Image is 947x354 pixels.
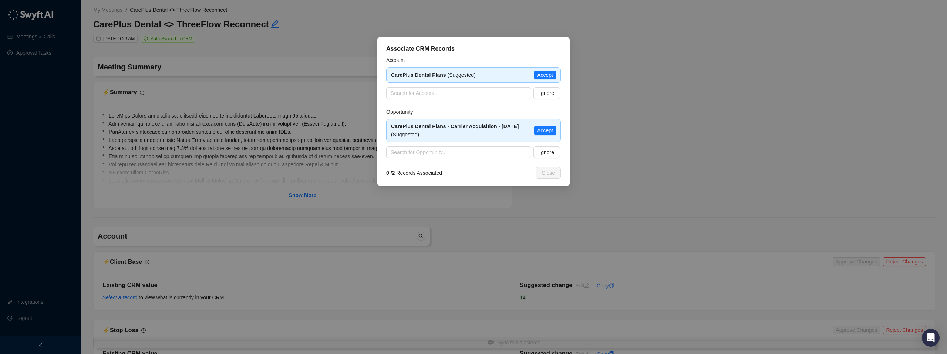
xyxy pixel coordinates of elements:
span: Accept [537,71,553,79]
strong: CarePlus Dental Plans [391,72,446,78]
label: Opportunity [386,108,418,116]
strong: 0 / 2 [386,170,395,176]
span: Ignore [539,89,554,97]
span: Records Associated [386,169,442,177]
button: Accept [534,71,556,79]
span: (Suggested) [391,72,476,78]
span: Ignore [539,148,554,156]
button: Ignore [533,146,560,158]
strong: CarePlus Dental Plans - Carrier Acquisition - [DATE] [391,123,519,129]
button: Accept [534,126,556,135]
label: Account [386,56,410,64]
span: (Suggested) [391,123,519,137]
div: Open Intercom Messenger [922,329,940,347]
span: Accept [537,126,553,135]
button: Ignore [533,87,560,99]
div: Associate CRM Records [386,44,561,53]
button: Close [536,167,561,179]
